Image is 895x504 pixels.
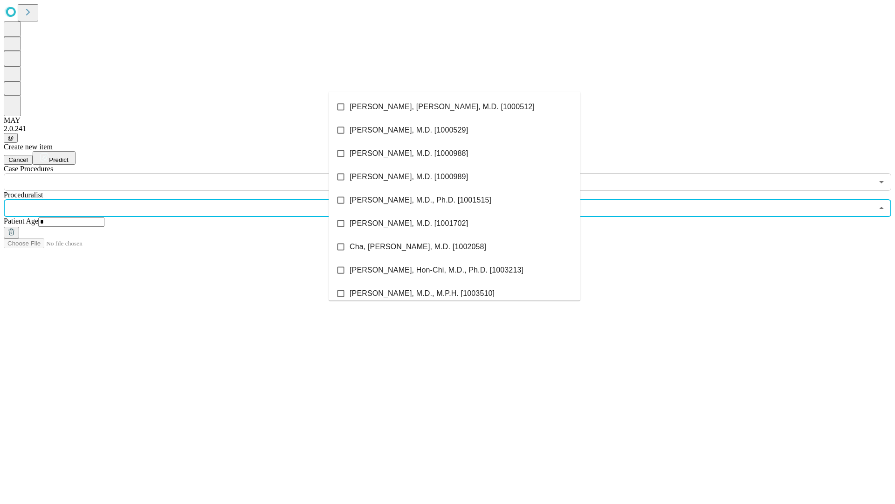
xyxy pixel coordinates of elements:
[350,241,486,252] span: Cha, [PERSON_NAME], M.D. [1002058]
[875,202,888,215] button: Close
[4,155,33,165] button: Cancel
[350,265,523,276] span: [PERSON_NAME], Hon-Chi, M.D., Ph.D. [1003213]
[4,191,43,199] span: Proceduralist
[33,151,76,165] button: Predict
[350,148,468,159] span: [PERSON_NAME], M.D. [1000988]
[350,195,491,206] span: [PERSON_NAME], M.D., Ph.D. [1001515]
[4,116,891,125] div: MAY
[8,156,28,163] span: Cancel
[49,156,68,163] span: Predict
[350,171,468,182] span: [PERSON_NAME], M.D. [1000989]
[350,125,468,136] span: [PERSON_NAME], M.D. [1000529]
[4,125,891,133] div: 2.0.241
[4,133,18,143] button: @
[350,218,468,229] span: [PERSON_NAME], M.D. [1001702]
[4,165,53,173] span: Scheduled Procedure
[4,143,53,151] span: Create new item
[875,175,888,189] button: Open
[7,134,14,141] span: @
[350,101,535,112] span: [PERSON_NAME], [PERSON_NAME], M.D. [1000512]
[4,217,38,225] span: Patient Age
[350,288,495,299] span: [PERSON_NAME], M.D., M.P.H. [1003510]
